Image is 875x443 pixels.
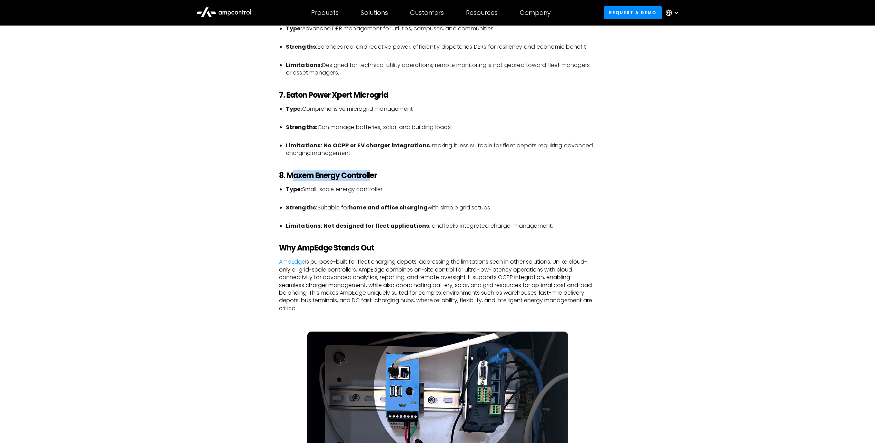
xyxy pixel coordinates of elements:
[279,243,375,253] strong: Why AmpEdge Stands Out
[286,105,302,113] strong: Type:
[361,9,388,17] div: Solutions
[286,222,596,230] li: , and lacks integrated charger management.
[466,9,498,17] div: Resources
[286,222,322,230] strong: Limitations:
[311,9,339,17] div: Products
[286,61,322,69] strong: Limitations:
[279,170,377,181] strong: 8. Maxem Energy Controller
[520,9,551,17] div: Company
[410,9,444,17] div: Customers
[286,105,596,121] li: Comprehensive microgrid management
[324,141,430,149] strong: No OCPP or EV charger integrations
[279,258,305,266] a: AmpEdge
[324,222,429,230] strong: Not designed for fleet applications
[279,90,388,100] strong: 7. Eaton Power Xpert Microgrid
[286,43,318,51] strong: Strengths:
[279,258,596,312] p: is purpose-built for fleet charging depots, addressing the limitations seen in other solutions. U...
[286,141,322,149] strong: Limitations:
[286,142,596,157] li: , making it less suitable for fleet depots requiring advanced charging management.
[286,24,302,32] strong: Type:
[286,43,596,59] li: Balances real and reactive power, efficiently dispatches DERs for resiliency and economic benefit
[286,25,596,40] li: Advanced DER management for utilities, campuses, and communities
[286,124,596,139] li: Can manage batteries, solar, and building loads
[286,185,302,193] strong: Type:
[349,204,428,211] strong: home and office charging
[286,204,596,219] li: Suitable for with simple grid setups
[286,123,318,131] strong: Strengths:
[286,186,596,201] li: Small-scale energy controller
[286,204,318,211] strong: Strengths:
[286,61,596,77] li: Designed for technical utility operations; remote monitoring is not geared toward fleet managers ...
[604,6,662,19] a: Request a demo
